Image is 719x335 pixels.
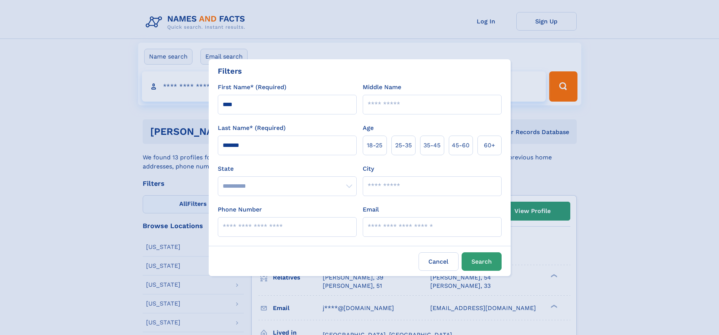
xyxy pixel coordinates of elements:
span: 60+ [484,141,495,150]
label: Last Name* (Required) [218,124,286,133]
label: State [218,164,357,173]
span: 45‑60 [452,141,470,150]
label: Age [363,124,374,133]
div: Filters [218,65,242,77]
label: Email [363,205,379,214]
span: 25‑35 [395,141,412,150]
span: 35‑45 [423,141,440,150]
label: City [363,164,374,173]
label: Cancel [419,252,459,271]
button: Search [462,252,502,271]
span: 18‑25 [367,141,382,150]
label: Phone Number [218,205,262,214]
label: First Name* (Required) [218,83,286,92]
label: Middle Name [363,83,401,92]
